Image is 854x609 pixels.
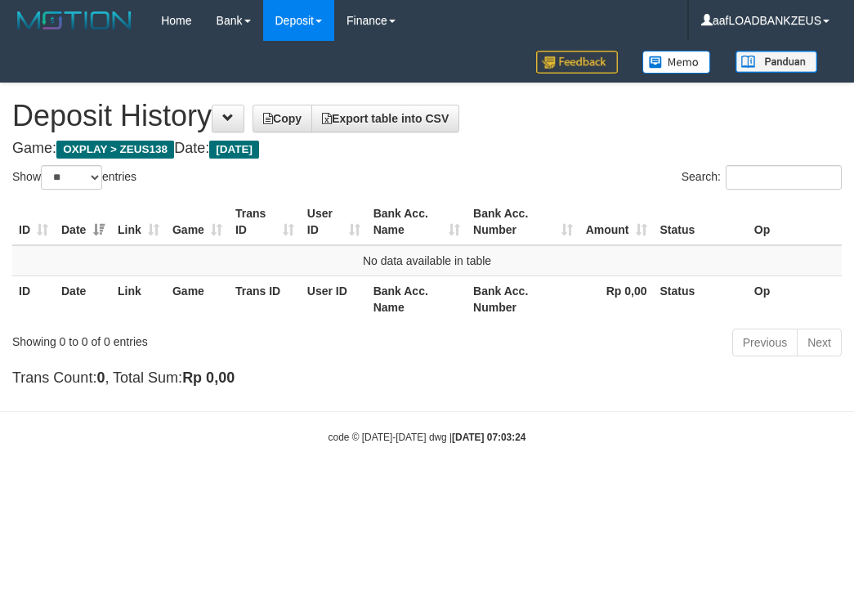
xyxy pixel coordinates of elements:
h4: Game: Date: [12,141,842,157]
th: Op [748,199,842,245]
span: Export table into CSV [322,112,449,125]
th: Date: activate to sort column ascending [55,199,111,245]
select: Showentries [41,165,102,190]
span: OXPLAY > ZEUS138 [56,141,174,159]
th: Game: activate to sort column ascending [166,199,229,245]
th: Status [654,199,748,245]
a: Export table into CSV [311,105,459,132]
th: Amount: activate to sort column ascending [579,199,654,245]
div: Showing 0 to 0 of 0 entries [12,327,343,350]
a: Next [797,329,842,356]
strong: 0 [96,369,105,386]
th: Link [111,275,166,322]
th: Date [55,275,111,322]
th: User ID: activate to sort column ascending [301,199,367,245]
th: Bank Acc. Name: activate to sort column ascending [367,199,467,245]
strong: Rp 0,00 [606,284,647,298]
th: User ID [301,275,367,322]
img: panduan.png [736,51,817,73]
img: Feedback.jpg [536,51,618,74]
th: ID [12,275,55,322]
small: code © [DATE]-[DATE] dwg | [329,432,526,443]
th: Trans ID [229,275,301,322]
strong: Rp 0,00 [182,369,235,386]
h1: Deposit History [12,100,842,132]
th: Bank Acc. Number [467,275,579,322]
th: Status [654,275,748,322]
span: [DATE] [209,141,259,159]
th: ID: activate to sort column ascending [12,199,55,245]
th: Trans ID: activate to sort column ascending [229,199,301,245]
th: Bank Acc. Name [367,275,467,322]
input: Search: [726,165,842,190]
strong: [DATE] 07:03:24 [452,432,525,443]
th: Op [748,275,842,322]
th: Link: activate to sort column ascending [111,199,166,245]
th: Bank Acc. Number: activate to sort column ascending [467,199,579,245]
a: Copy [253,105,312,132]
img: Button%20Memo.svg [642,51,711,74]
td: No data available in table [12,245,842,276]
h4: Trans Count: , Total Sum: [12,370,842,387]
a: Previous [732,329,798,356]
span: Copy [263,112,302,125]
label: Search: [682,165,842,190]
label: Show entries [12,165,136,190]
img: MOTION_logo.png [12,8,136,33]
th: Game [166,275,229,322]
